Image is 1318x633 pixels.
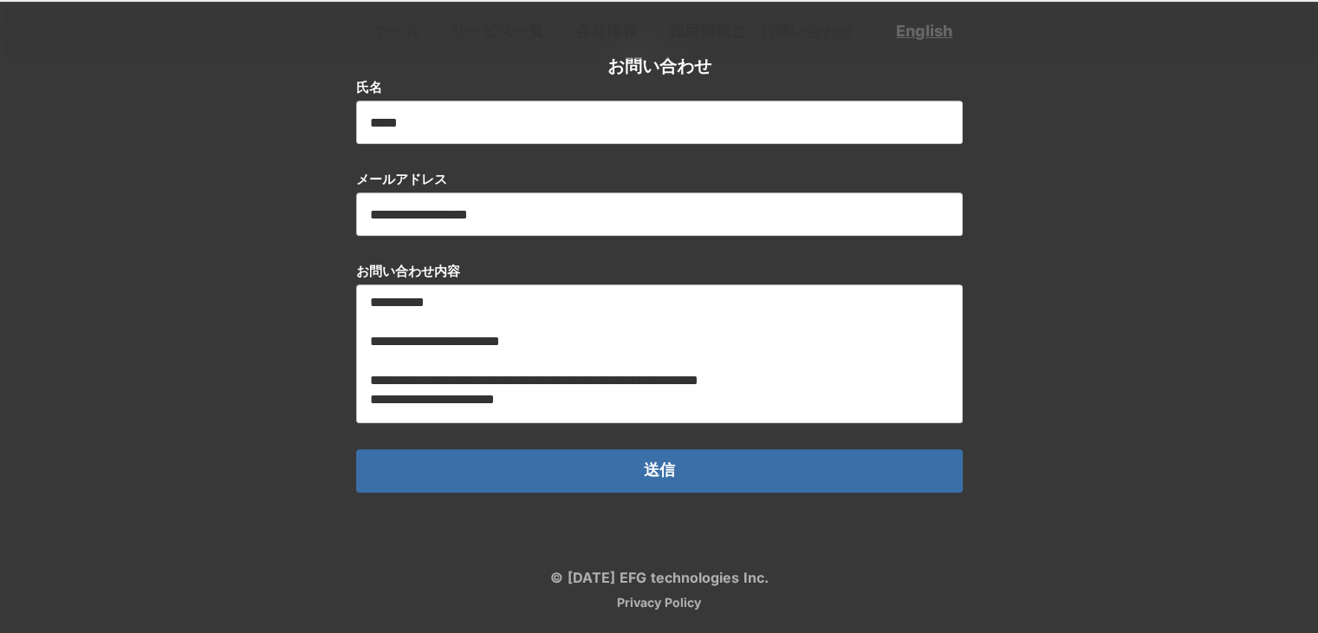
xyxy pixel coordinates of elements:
a: Privacy Policy [617,597,701,609]
h2: お問い合わせ [607,54,711,78]
a: English [896,20,952,42]
p: 採用情報 [662,16,733,45]
p: 送信 [644,462,675,480]
a: ホーム [366,16,426,45]
a: お問い合わせ [752,16,860,45]
a: 会社情報 [568,16,645,45]
p: © [DATE] EFG technologies Inc. [550,571,769,584]
p: 氏名 [356,78,382,96]
p: お問い合わせ内容 [356,262,460,280]
a: サービス一覧 [444,16,551,45]
button: 送信 [356,449,963,493]
a: 採用情報 [662,16,752,45]
p: メールアドレス [356,170,447,188]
